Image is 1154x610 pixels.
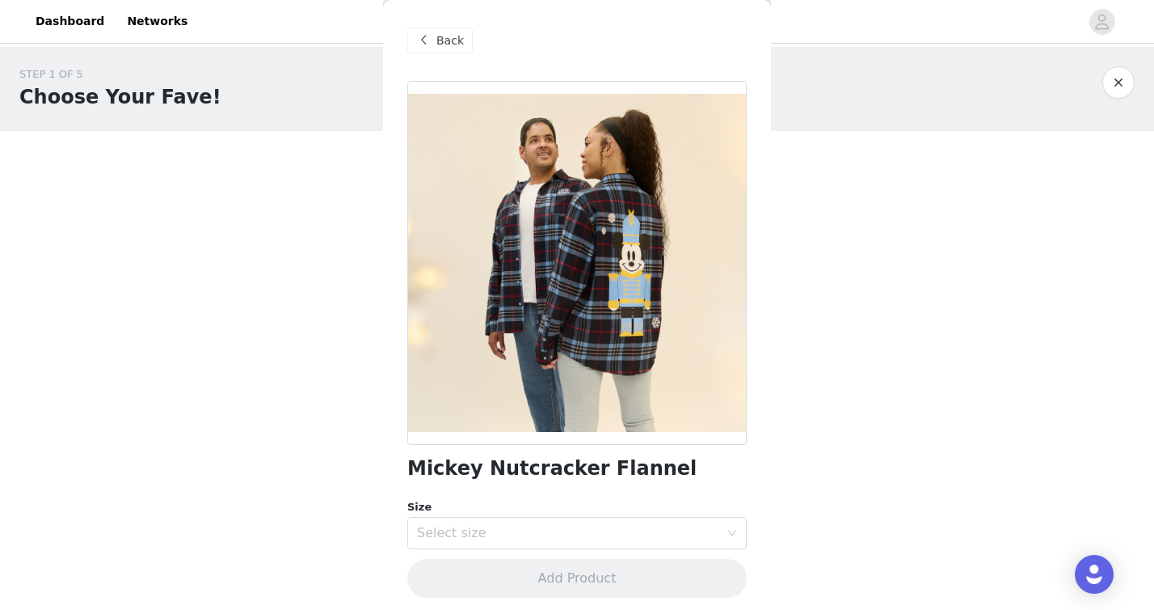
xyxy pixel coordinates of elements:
div: Open Intercom Messenger [1075,555,1114,594]
button: Add Product [407,559,747,598]
a: Dashboard [26,3,114,40]
span: Back [436,32,464,49]
h1: Mickey Nutcracker Flannel [407,458,697,480]
div: avatar [1094,9,1110,35]
div: Size [407,499,747,515]
div: Select size [417,525,719,541]
div: STEP 1 OF 5 [19,66,221,83]
i: icon: down [727,528,737,540]
a: Networks [117,3,197,40]
h1: Choose Your Fave! [19,83,221,112]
